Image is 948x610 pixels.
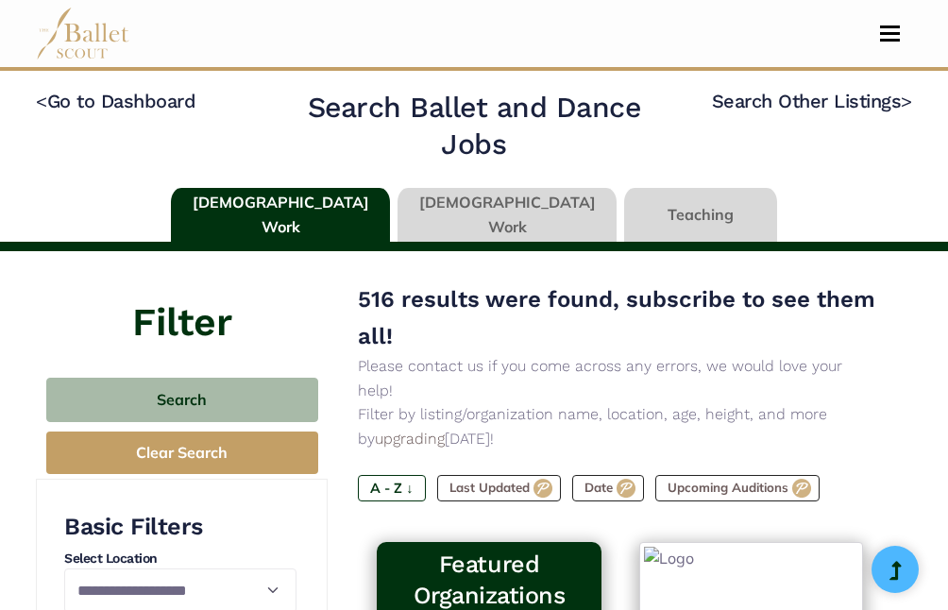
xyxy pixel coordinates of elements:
p: Filter by listing/organization name, location, age, height, and more by [DATE]! [358,402,882,450]
h3: Basic Filters [64,512,296,543]
button: Toggle navigation [868,25,912,42]
p: Please contact us if you come across any errors, we would love your help! [358,354,882,402]
h4: Filter [36,251,328,349]
button: Clear Search [46,432,318,474]
code: < [36,89,47,112]
span: 516 results were found, subscribe to see them all! [358,286,875,348]
label: Date [572,475,644,501]
button: Search [46,378,318,422]
a: <Go to Dashboard [36,90,195,112]
li: [DEMOGRAPHIC_DATA] Work [167,188,394,243]
label: Upcoming Auditions [655,475,820,501]
label: Last Updated [437,475,561,501]
a: upgrading [375,430,445,448]
h4: Select Location [64,550,296,568]
a: Search Other Listings> [712,90,912,112]
h2: Search Ballet and Dance Jobs [293,89,654,163]
label: A - Z ↓ [358,475,425,501]
code: > [901,89,912,112]
li: Teaching [620,188,781,243]
li: [DEMOGRAPHIC_DATA] Work [394,188,620,243]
